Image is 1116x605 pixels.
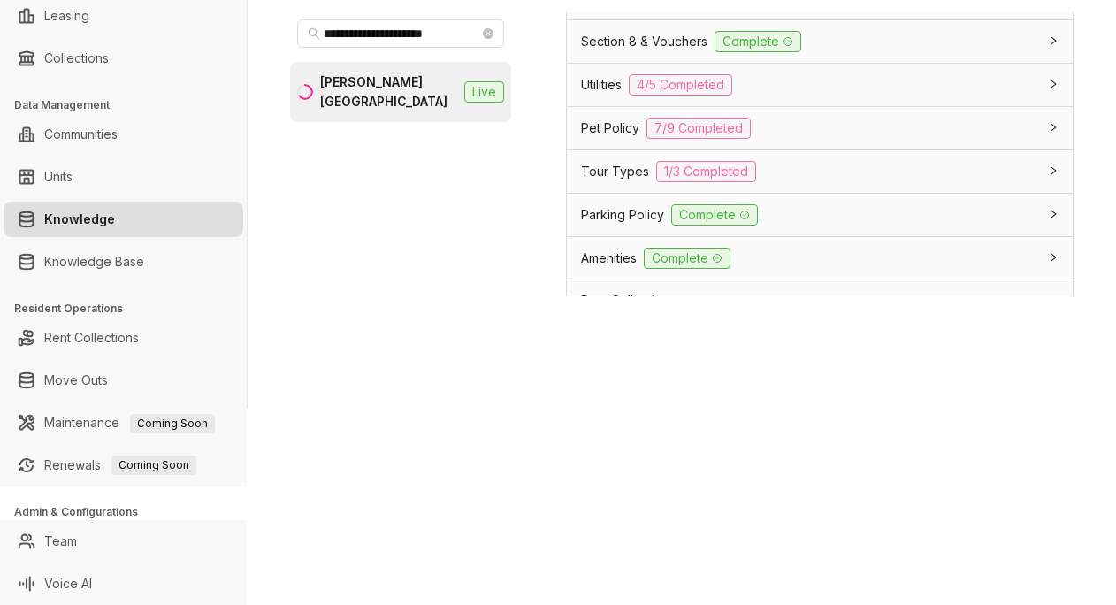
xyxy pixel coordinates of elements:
div: Pet Policy7/9 Completed [567,107,1073,149]
span: Complete [644,248,730,269]
div: [PERSON_NAME] [GEOGRAPHIC_DATA] [320,73,457,111]
span: 4/5 Completed [629,74,732,96]
span: collapsed [1048,252,1059,263]
span: 1/3 Completed [656,161,756,182]
div: Parking PolicyComplete [567,194,1073,236]
a: Collections [44,41,109,76]
li: Communities [4,117,243,152]
a: Team [44,524,77,559]
li: Team [4,524,243,559]
li: Knowledge Base [4,244,243,280]
span: Live [464,81,504,103]
span: Amenities [581,249,637,268]
span: Complete [715,31,801,52]
h3: Data Management [14,97,247,113]
li: Move Outs [4,363,243,398]
div: AmenitiesComplete [567,237,1073,280]
span: collapsed [1048,122,1059,133]
li: Knowledge [4,202,243,237]
span: close-circle [483,28,493,39]
span: Utilities [581,75,622,95]
span: collapsed [1048,79,1059,89]
span: Parking Policy [581,205,664,225]
li: Rent Collections [4,320,243,356]
span: Pet Policy [581,119,639,138]
span: 7/9 Completed [646,118,751,139]
span: Coming Soon [130,414,215,433]
span: Tour Types [581,162,649,181]
a: Rent Collections [44,320,139,356]
span: Rent Collections [581,291,676,310]
span: search [308,27,320,40]
span: collapsed [1048,165,1059,176]
span: Complete [671,204,758,226]
div: Utilities4/5 Completed [567,64,1073,106]
a: Units [44,159,73,195]
div: Section 8 & VouchersComplete [567,20,1073,63]
a: Move Outs [44,363,108,398]
li: Units [4,159,243,195]
a: Knowledge Base [44,244,144,280]
a: Knowledge [44,202,115,237]
span: Section 8 & Vouchers [581,32,707,51]
a: Communities [44,117,118,152]
li: Renewals [4,448,243,483]
div: Rent Collections [567,280,1073,321]
h3: Admin & Configurations [14,504,247,520]
li: Collections [4,41,243,76]
h3: Resident Operations [14,301,247,317]
a: Voice AI [44,566,92,601]
li: Voice AI [4,566,243,601]
span: Coming Soon [111,456,196,475]
a: RenewalsComing Soon [44,448,196,483]
span: collapsed [1048,295,1059,306]
span: collapsed [1048,35,1059,46]
span: collapsed [1048,209,1059,219]
div: Tour Types1/3 Completed [567,150,1073,193]
li: Maintenance [4,405,243,440]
